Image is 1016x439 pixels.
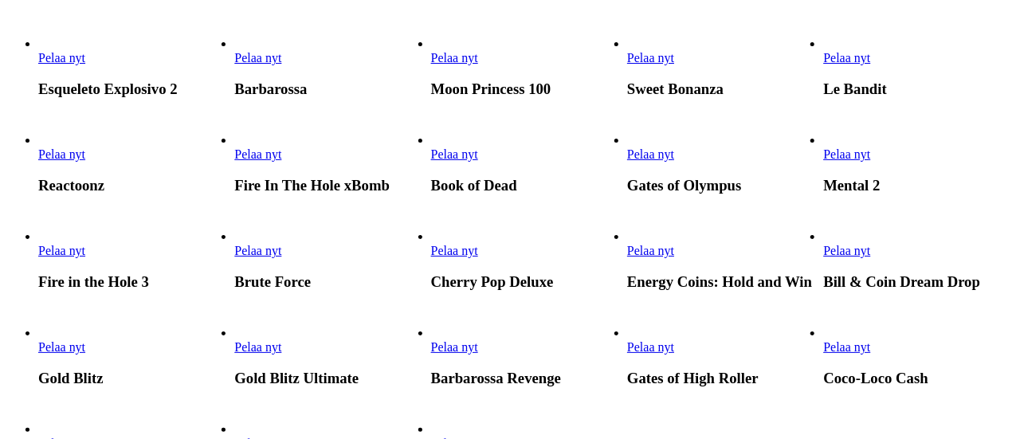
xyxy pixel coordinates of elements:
span: Pelaa nyt [234,340,281,354]
a: Gold Blitz Ultimate [234,340,281,354]
span: Pelaa nyt [823,147,870,161]
span: Pelaa nyt [38,244,85,257]
h3: Brute Force [234,273,421,291]
span: Pelaa nyt [431,147,478,161]
span: Pelaa nyt [431,244,478,257]
span: Pelaa nyt [234,147,281,161]
h3: Fire In The Hole xBomb [234,177,421,194]
span: Pelaa nyt [38,340,85,354]
span: Pelaa nyt [823,340,870,354]
article: Fire In The Hole xBomb [234,133,421,194]
a: Reactoonz [38,147,85,161]
span: Pelaa nyt [38,147,85,161]
span: Pelaa nyt [627,244,674,257]
a: Book of Dead [431,147,478,161]
a: Gates of Olympus [627,147,674,161]
a: Sweet Bonanza [627,51,674,65]
h3: Book of Dead [431,177,618,194]
span: Pelaa nyt [234,244,281,257]
span: Pelaa nyt [38,51,85,65]
article: Gates of Olympus [627,133,814,194]
article: Brute Force [234,229,421,291]
a: Energy Coins: Hold and Win [627,244,674,257]
article: Esqueleto Explosivo 2 [38,37,225,98]
h3: Barbarossa Revenge [431,370,618,387]
span: Pelaa nyt [823,244,870,257]
a: Fire in the Hole 3 [38,244,85,257]
article: Gold Blitz [38,326,225,387]
h3: Le Bandit [823,80,1010,98]
h3: Reactoonz [38,177,225,194]
h3: Moon Princess 100 [431,80,618,98]
h3: Mental 2 [823,177,1010,194]
h3: Sweet Bonanza [627,80,814,98]
article: Gold Blitz Ultimate [234,326,421,387]
h3: Gold Blitz Ultimate [234,370,421,387]
h3: Gates of Olympus [627,177,814,194]
article: Barbarossa Revenge [431,326,618,387]
h3: Fire in the Hole 3 [38,273,225,291]
span: Pelaa nyt [431,340,478,354]
article: Cherry Pop Deluxe [431,229,618,291]
article: Bill & Coin Dream Drop [823,229,1010,291]
a: Bill & Coin Dream Drop [823,244,870,257]
a: Gold Blitz [38,340,85,354]
a: Moon Princess 100 [431,51,478,65]
span: Pelaa nyt [431,51,478,65]
span: Pelaa nyt [627,147,674,161]
article: Le Bandit [823,37,1010,98]
a: Barbarossa Revenge [431,340,478,354]
article: Moon Princess 100 [431,37,618,98]
span: Pelaa nyt [823,51,870,65]
article: Barbarossa [234,37,421,98]
article: Coco-Loco Cash [823,326,1010,387]
span: Pelaa nyt [627,340,674,354]
a: Barbarossa [234,51,281,65]
a: Coco-Loco Cash [823,340,870,354]
a: Brute Force [234,244,281,257]
a: Mental 2 [823,147,870,161]
h3: Energy Coins: Hold and Win [627,273,814,291]
a: Le Bandit [823,51,870,65]
article: Reactoonz [38,133,225,194]
h3: Esqueleto Explosivo 2 [38,80,225,98]
a: Cherry Pop Deluxe [431,244,478,257]
article: Sweet Bonanza [627,37,814,98]
article: Fire in the Hole 3 [38,229,225,291]
span: Pelaa nyt [627,51,674,65]
article: Book of Dead [431,133,618,194]
h3: Barbarossa [234,80,421,98]
h3: Cherry Pop Deluxe [431,273,618,291]
article: Gates of High Roller [627,326,814,387]
span: Pelaa nyt [234,51,281,65]
h3: Gold Blitz [38,370,225,387]
h3: Coco-Loco Cash [823,370,1010,387]
h3: Bill & Coin Dream Drop [823,273,1010,291]
article: Energy Coins: Hold and Win [627,229,814,291]
article: Mental 2 [823,133,1010,194]
a: Gates of High Roller [627,340,674,354]
h3: Gates of High Roller [627,370,814,387]
a: Esqueleto Explosivo 2 [38,51,85,65]
a: Fire In The Hole xBomb [234,147,281,161]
